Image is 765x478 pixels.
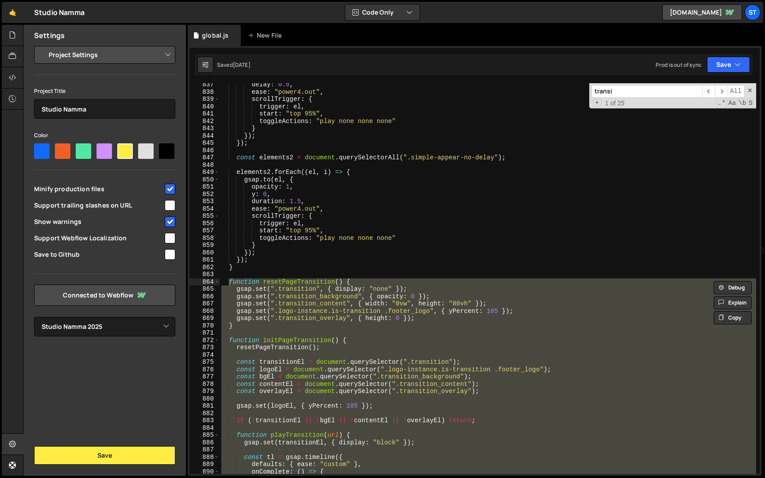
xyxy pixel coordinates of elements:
[189,227,220,235] div: 857
[189,81,220,89] div: 837
[34,201,163,210] span: Support trailing slashes on URL
[189,439,220,447] div: 886
[34,87,66,96] label: Project Title
[189,337,220,344] div: 872
[34,185,163,193] span: Minify production files
[189,103,220,111] div: 840
[34,31,65,40] h2: Settings
[189,300,220,308] div: 867
[34,446,175,465] button: Save
[34,250,163,259] span: Save to Github
[189,154,220,162] div: 847
[189,417,220,424] div: 883
[233,61,251,69] div: [DATE]
[189,358,220,366] div: 875
[738,99,747,108] span: Whole Word Search
[34,217,163,226] span: Show warnings
[189,264,220,271] div: 862
[189,388,220,395] div: 879
[34,99,175,119] input: Project name
[189,329,220,337] div: 871
[34,7,85,18] div: Studio Namma
[727,85,745,98] span: Alt-Enter
[189,183,220,191] div: 851
[189,410,220,417] div: 882
[189,381,220,388] div: 878
[189,205,220,213] div: 854
[189,191,220,198] div: 852
[745,4,761,20] a: St
[189,402,220,410] div: 881
[189,285,220,293] div: 865
[189,242,220,249] div: 859
[656,61,702,69] div: Prod is out of sync
[189,278,220,286] div: 864
[189,220,220,227] div: 856
[748,99,753,108] span: Search In Selection
[189,271,220,278] div: 863
[707,57,750,73] button: Save
[592,99,602,107] span: Toggle Replace mode
[189,446,220,454] div: 887
[189,212,220,220] div: 855
[189,249,220,257] div: 860
[189,351,220,359] div: 874
[189,366,220,374] div: 876
[2,2,23,23] a: 🤙
[591,85,703,98] input: Search for
[714,281,752,294] button: Debug
[189,147,220,154] div: 846
[189,235,220,242] div: 858
[602,100,628,107] span: 1 of 25
[715,85,727,98] span: ​
[189,139,220,147] div: 845
[217,61,251,69] div: Saved
[189,308,220,315] div: 868
[189,424,220,432] div: 884
[189,256,220,264] div: 861
[248,31,285,40] div: New File
[34,234,163,243] span: Support Webflow Localization
[189,461,220,468] div: 889
[189,125,220,132] div: 843
[714,296,752,309] button: Explain
[189,322,220,330] div: 870
[189,132,220,140] div: 844
[189,432,220,439] div: 885
[34,131,48,140] label: Color
[189,176,220,184] div: 850
[727,99,737,108] span: CaseSensitive Search
[189,315,220,322] div: 869
[714,311,752,324] button: Copy
[189,344,220,351] div: 873
[189,96,220,103] div: 839
[34,285,175,306] a: Connected to Webflow
[345,4,420,20] button: Code Only
[189,293,220,301] div: 866
[189,468,220,476] div: 890
[189,198,220,205] div: 853
[189,118,220,125] div: 842
[717,99,726,108] span: RegExp Search
[189,395,220,403] div: 880
[189,89,220,96] div: 838
[189,373,220,381] div: 877
[189,169,220,176] div: 849
[202,31,228,40] div: global.js
[703,85,715,98] span: ​
[189,454,220,461] div: 888
[189,162,220,169] div: 848
[189,110,220,118] div: 841
[662,4,742,20] a: [DOMAIN_NAME]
